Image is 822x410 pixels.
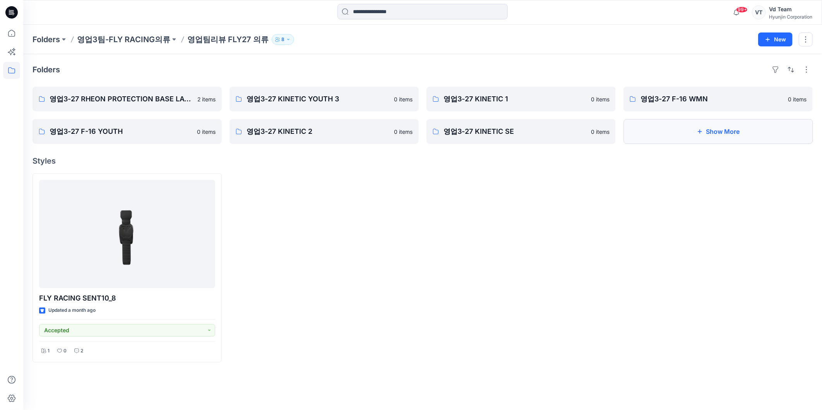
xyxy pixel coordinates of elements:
[48,306,96,314] p: Updated a month ago
[77,34,170,45] a: 영업3팀-FLY RACING의류
[187,34,269,45] p: 영업팀리뷰 FLY27 의류
[426,119,616,144] a: 영업3-27 KINETIC SE0 items
[444,126,586,137] p: 영업3-27 KINETIC SE
[426,87,616,111] a: 영업3-27 KINETIC 10 items
[623,119,813,144] button: Show More
[281,35,284,44] p: 8
[33,119,222,144] a: 영업3-27 F-16 YOUTH0 items
[736,7,748,13] span: 99+
[394,128,413,136] p: 0 items
[444,94,586,104] p: 영업3-27 KINETIC 1
[197,95,216,103] p: 2 items
[758,32,793,46] button: New
[33,34,60,45] a: Folders
[33,87,222,111] a: 영업3-27 RHEON PROTECTION BASE LAYER2 items
[247,126,389,137] p: 영업3-27 KINETIC 2
[33,156,813,166] h4: Styles
[769,5,812,14] div: Vd Team
[33,65,60,74] h4: Folders
[50,126,192,137] p: 영업3-27 F-16 YOUTH
[788,95,807,103] p: 0 items
[63,347,67,355] p: 0
[272,34,294,45] button: 8
[591,128,610,136] p: 0 items
[50,94,193,104] p: 영업3-27 RHEON PROTECTION BASE LAYER
[229,119,419,144] a: 영업3-27 KINETIC 20 items
[39,180,215,288] a: FLY RACING SENT10_8
[394,95,413,103] p: 0 items
[752,5,766,19] div: VT
[623,87,813,111] a: 영업3-27 F-16 WMN0 items
[591,95,610,103] p: 0 items
[80,347,83,355] p: 2
[247,94,389,104] p: 영업3-27 KINETIC YOUTH 3
[769,14,812,20] div: Hyunjin Corporation
[48,347,50,355] p: 1
[229,87,419,111] a: 영업3-27 KINETIC YOUTH 30 items
[39,293,215,304] p: FLY RACING SENT10_8
[640,94,783,104] p: 영업3-27 F-16 WMN
[197,128,216,136] p: 0 items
